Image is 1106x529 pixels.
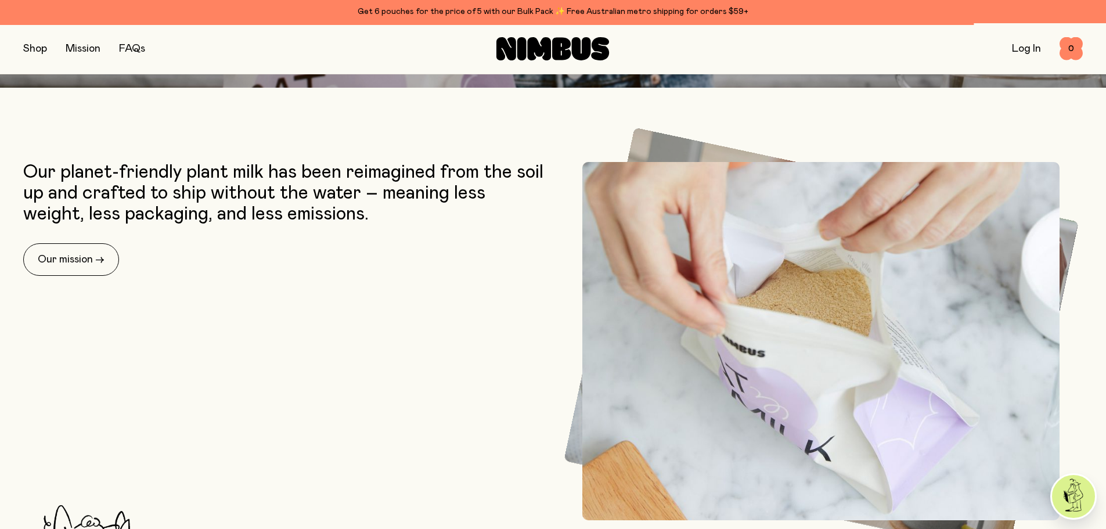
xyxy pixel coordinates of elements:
img: Oat Milk pouch being opened [582,162,1060,520]
img: agent [1052,475,1095,518]
a: FAQs [119,44,145,54]
p: Our planet-friendly plant milk has been reimagined from the soil up and crafted to ship without t... [23,162,547,225]
a: Mission [66,44,100,54]
a: Log In [1012,44,1041,54]
button: 0 [1060,37,1083,60]
a: Our mission → [23,243,119,276]
div: Get 6 pouches for the price of 5 with our Bulk Pack ✨ Free Australian metro shipping for orders $59+ [23,5,1083,19]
